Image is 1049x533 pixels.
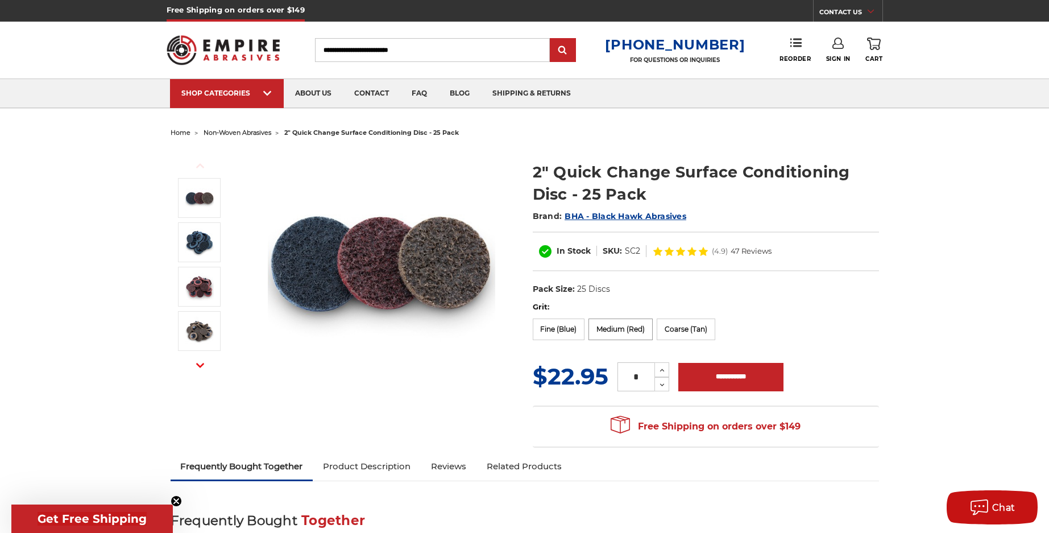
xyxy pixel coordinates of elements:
span: Get Free Shipping [38,512,147,526]
div: Get Free ShippingClose teaser [11,505,173,533]
span: 2" quick change surface conditioning disc - 25 pack [284,129,459,137]
label: Grit: [533,301,879,313]
button: Previous [186,154,214,178]
dt: Pack Size: [533,283,575,295]
a: contact [343,79,400,108]
span: Reorder [780,55,811,63]
span: Cart [865,55,882,63]
a: Related Products [476,454,572,479]
span: Together [301,513,365,528]
span: Chat [992,502,1015,513]
a: faq [400,79,438,108]
a: Reviews [421,454,476,479]
a: BHA - Black Hawk Abrasives [565,211,686,221]
div: SHOP CATEGORIES [181,89,272,97]
a: home [171,129,190,137]
dd: SC2 [625,245,640,257]
a: non-woven abrasives [204,129,271,137]
a: Frequently Bought Together [171,454,313,479]
a: [PHONE_NUMBER] [605,36,745,53]
span: In Stock [557,246,591,256]
p: FOR QUESTIONS OR INQUIRIES [605,56,745,64]
a: CONTACT US [819,6,882,22]
img: Black Hawk Abrasives 2 inch quick change disc for surface preparation on metals [268,149,495,377]
span: Frequently Bought [171,513,297,528]
img: Black Hawk Abrasives' tan surface conditioning disc, 2-inch quick change, 60-80 grit coarse texture. [185,317,214,345]
img: Black Hawk Abrasives' blue surface conditioning disc, 2-inch quick change, 280-360 grit fine texture [185,228,214,257]
span: 47 Reviews [731,247,772,255]
img: Empire Abrasives [167,28,280,72]
a: shipping & returns [481,79,582,108]
button: Close teaser [171,495,182,507]
h1: 2" Quick Change Surface Conditioning Disc - 25 Pack [533,161,879,205]
dt: SKU: [603,245,622,257]
span: Brand: [533,211,562,221]
a: about us [284,79,343,108]
span: Sign In [826,55,851,63]
img: Black Hawk Abrasives' red surface conditioning disc, 2-inch quick change, 100-150 grit medium tex... [185,272,214,301]
span: (4.9) [712,247,728,255]
a: Reorder [780,38,811,62]
input: Submit [552,39,574,62]
dd: 25 Discs [577,283,610,295]
a: Product Description [313,454,421,479]
span: $22.95 [533,362,608,390]
span: Free Shipping on orders over $149 [611,415,801,438]
button: Chat [947,490,1038,524]
a: blog [438,79,481,108]
img: Black Hawk Abrasives 2 inch quick change disc for surface preparation on metals [185,184,214,212]
a: Cart [865,38,882,63]
button: Next [186,353,214,378]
